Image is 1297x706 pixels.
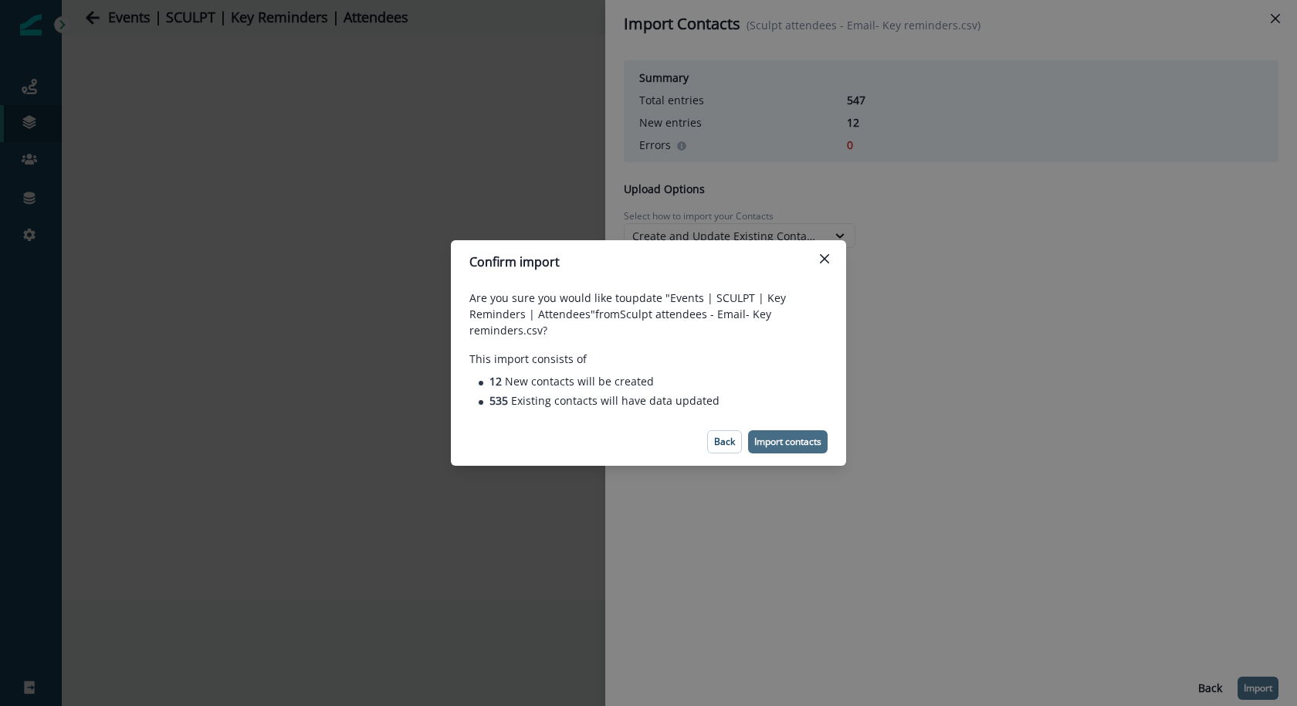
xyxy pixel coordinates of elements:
[469,253,560,271] p: Confirm import
[469,351,828,367] p: This import consists of
[469,290,828,338] p: Are you sure you would like to update "Events | SCULPT | Key Reminders | Attendees" from Sculpt a...
[707,430,742,453] button: Back
[812,246,837,271] button: Close
[489,393,511,408] span: 535
[489,374,505,389] span: 12
[489,373,654,389] p: New contacts will be created
[748,430,828,453] button: Import contacts
[754,436,821,447] p: Import contacts
[489,392,720,409] p: Existing contacts will have data updated
[714,436,735,447] p: Back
